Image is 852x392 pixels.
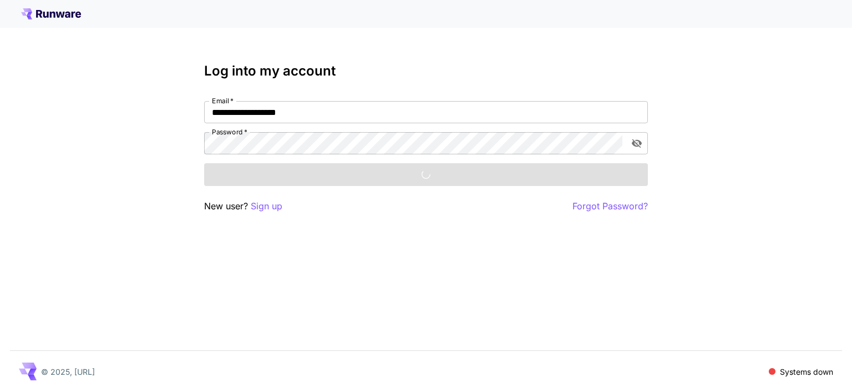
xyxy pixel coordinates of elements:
[41,366,95,378] p: © 2025, [URL]
[627,133,647,153] button: toggle password visibility
[204,63,648,79] h3: Log into my account
[204,199,282,213] p: New user?
[572,199,648,213] button: Forgot Password?
[780,366,833,378] p: Systems down
[212,127,247,137] label: Password
[212,96,234,105] label: Email
[251,199,282,213] button: Sign up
